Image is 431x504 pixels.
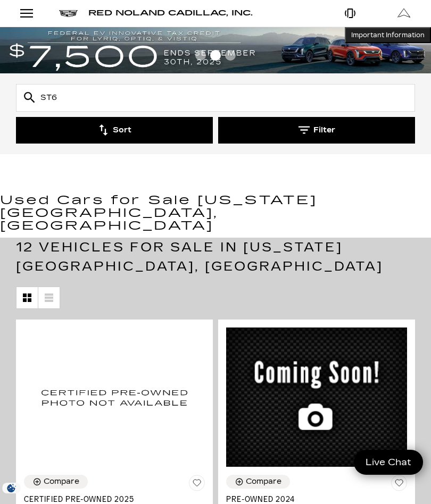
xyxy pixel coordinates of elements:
[360,456,417,468] span: Live Chat
[226,475,290,489] button: Compare Vehicle
[351,31,425,39] span: Important Information
[88,10,253,17] a: Red Noland Cadillac, Inc.
[44,477,79,486] div: Compare
[218,117,415,144] button: Filter
[59,10,78,17] img: Cadillac logo
[195,50,206,61] span: Go to slide 1
[391,475,407,495] button: Save Vehicle
[16,287,38,308] a: Grid View
[189,475,205,495] button: Save Vehicle
[354,450,423,475] a: Live Chat
[16,84,415,112] input: Search Inventory
[226,327,407,467] img: 2024 Chevrolet Equinox LT
[16,240,383,274] span: 12 Vehicles for Sale in [US_STATE][GEOGRAPHIC_DATA], [GEOGRAPHIC_DATA]
[226,495,399,504] span: Pre-Owned 2024
[16,117,213,144] button: Sort
[210,50,221,61] span: Go to slide 2
[24,475,88,489] button: Compare Vehicle
[225,50,236,61] span: Go to slide 3
[88,9,253,18] span: Red Noland Cadillac, Inc.
[24,495,197,504] span: Certified Pre-Owned 2025
[24,327,205,467] img: 2025 Cadillac CT5 Sport
[246,477,281,486] div: Compare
